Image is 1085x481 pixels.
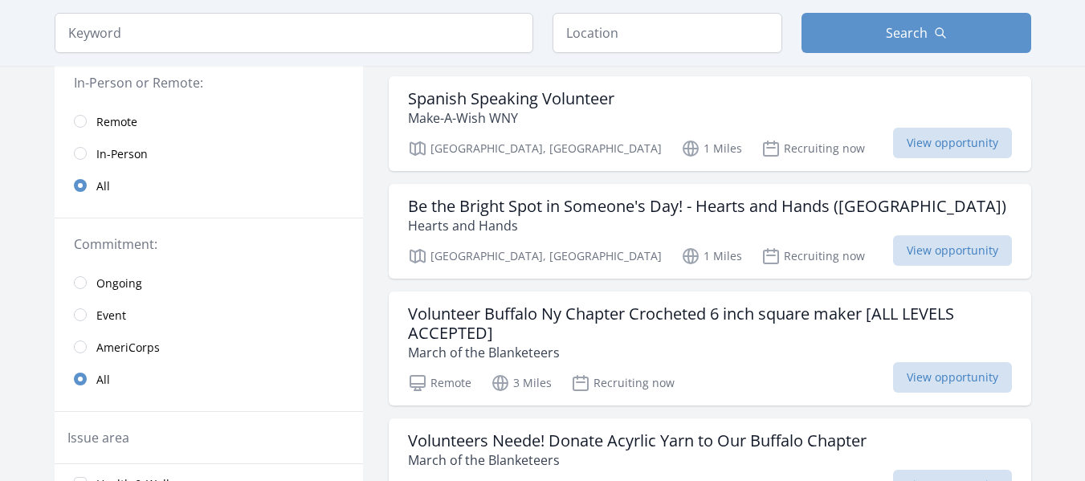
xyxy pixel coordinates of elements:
[96,146,148,162] span: In-Person
[96,308,126,324] span: Event
[886,23,928,43] span: Search
[408,431,867,450] h3: Volunteers Neede! Donate Acyrlic Yarn to Our Buffalo Chapter
[408,247,662,266] p: [GEOGRAPHIC_DATA], [GEOGRAPHIC_DATA]
[55,267,363,299] a: Ongoing
[893,362,1012,393] span: View opportunity
[408,108,614,128] p: Make-A-Wish WNY
[96,178,110,194] span: All
[408,450,867,470] p: March of the Blanketeers
[96,114,137,130] span: Remote
[55,13,533,53] input: Keyword
[408,373,471,393] p: Remote
[74,234,344,254] legend: Commitment:
[389,291,1031,406] a: Volunteer Buffalo Ny Chapter Crocheted 6 inch square maker [ALL LEVELS ACCEPTED] March of the Bla...
[893,235,1012,266] span: View opportunity
[96,340,160,356] span: AmeriCorps
[681,139,742,158] p: 1 Miles
[74,73,344,92] legend: In-Person or Remote:
[55,137,363,169] a: In-Person
[408,304,1012,343] h3: Volunteer Buffalo Ny Chapter Crocheted 6 inch square maker [ALL LEVELS ACCEPTED]
[408,197,1006,216] h3: Be the Bright Spot in Someone's Day! - Hearts and Hands ([GEOGRAPHIC_DATA])
[571,373,675,393] p: Recruiting now
[55,363,363,395] a: All
[553,13,782,53] input: Location
[55,169,363,202] a: All
[55,299,363,331] a: Event
[408,216,1006,235] p: Hearts and Hands
[67,428,129,447] legend: Issue area
[408,139,662,158] p: [GEOGRAPHIC_DATA], [GEOGRAPHIC_DATA]
[55,105,363,137] a: Remote
[491,373,552,393] p: 3 Miles
[408,343,1012,362] p: March of the Blanketeers
[389,184,1031,279] a: Be the Bright Spot in Someone's Day! - Hearts and Hands ([GEOGRAPHIC_DATA]) Hearts and Hands [GEO...
[893,128,1012,158] span: View opportunity
[802,13,1031,53] button: Search
[408,89,614,108] h3: Spanish Speaking Volunteer
[681,247,742,266] p: 1 Miles
[761,139,865,158] p: Recruiting now
[96,372,110,388] span: All
[96,275,142,291] span: Ongoing
[389,76,1031,171] a: Spanish Speaking Volunteer Make-A-Wish WNY [GEOGRAPHIC_DATA], [GEOGRAPHIC_DATA] 1 Miles Recruitin...
[761,247,865,266] p: Recruiting now
[55,331,363,363] a: AmeriCorps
